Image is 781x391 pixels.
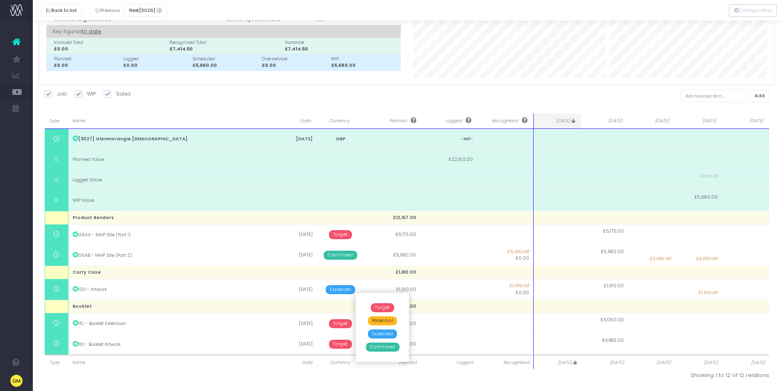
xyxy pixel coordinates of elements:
div: £0.00 [123,62,189,69]
label: WIP [75,90,96,98]
td: £1,910.00 [364,265,420,279]
span: Logged [425,117,471,124]
span: Logged [425,359,473,366]
td: Carry Case [69,265,274,279]
div: £5,680.00 [331,62,397,69]
td: [DATE] [274,129,317,149]
img: images/default_profile_image.png [10,375,23,387]
span: [3026] [139,7,155,14]
span: Recognised [481,359,529,366]
td: Booklet [69,300,274,313]
td: [DATE] [274,245,317,265]
td: [DATE] [274,279,317,300]
div: £0.00 [54,46,166,53]
span: [DATE] [726,118,763,124]
span: [DATE] [538,118,575,124]
div: Variance [285,39,397,46]
label: Job [45,90,67,98]
span: £5,680.00 [679,174,718,179]
td: Product Renders [69,211,274,224]
span: £0.00 [516,290,529,296]
div: Vertical button group [729,4,777,17]
td: WIP Value [69,190,274,211]
span: Confirmed [324,251,357,260]
td: [DATE] [274,334,317,354]
span: [DATE] [679,118,716,124]
span: Planned [368,359,416,366]
button: Previous [90,4,125,17]
span: £4,060.00 [601,317,624,323]
div: Overservice [262,56,328,62]
span: £1,910.00 [698,290,718,296]
span: [DATE] [726,359,765,366]
td: [3027] Glenmorangie [DEMOGRAPHIC_DATA] [69,129,274,149]
span: Planned [370,117,416,124]
span: Target [329,319,352,328]
div: £7,414.50 [169,46,282,53]
div: Invoiced Total [54,39,166,46]
span: Date [278,118,311,124]
div: Recognised Total [169,39,282,46]
span: £1,910.00 [481,283,529,289]
span: £5,982.00 [481,249,529,255]
span: £5,982.00 [601,249,624,255]
span: £4,485.00 [602,337,624,344]
span: Target [329,230,352,239]
span: [DATE] [585,359,624,366]
td: -Inf- [420,129,477,149]
span: Currency [321,118,358,124]
div: Logged [123,56,189,62]
span: £6,175.00 [603,228,624,235]
span: Target [371,303,394,312]
div: WIP [331,56,397,62]
span: Name [72,118,268,124]
span: Type [49,359,64,366]
span: [DATE] [585,118,622,124]
td: £22,612.00 [420,149,477,170]
td: [DATE] [274,313,317,334]
span: Confirmed [366,343,399,352]
td: 06AA - MHP Site (Part 1) [69,224,274,245]
td: £1,910.00 [364,279,420,300]
td: 11C - Booklet Extension [69,313,274,334]
button: Next[3026] [125,4,167,17]
td: GBP [317,129,364,149]
span: Target [329,340,352,349]
td: £5,982.00 [364,245,420,265]
div: Scheduled [192,56,258,62]
div: Planned [54,56,120,62]
span: Expected [368,329,397,338]
td: [DATE] [274,224,317,245]
td: 10D - Artwork [69,279,274,300]
td: Planned Value [69,149,274,170]
span: Expected [326,285,355,294]
span: Recognised [481,117,528,124]
span: Key figures [53,25,101,38]
span: £0.00 [516,255,529,262]
span: £1,910.00 [604,283,624,289]
button: Add [750,90,770,103]
div: £7,414.50 [285,46,397,53]
span: Potential [368,316,397,325]
button: Back to list [41,4,82,17]
span: Currency [321,359,360,366]
td: Logged Value [69,170,274,190]
span: to date [82,26,101,37]
span: £3,982.00 [649,256,671,262]
span: [DATE] [679,359,718,366]
td: £12,157.00 [364,211,420,224]
button: Configuration [729,4,777,17]
span: [DATE] [538,359,576,366]
span: Date [278,359,312,366]
span: Name [72,359,270,366]
span: [DATE] [632,118,669,124]
div: Showing 1 to 12 of 12 relations [413,371,769,380]
td: 06AB - MHP Site (Part 2) [69,245,274,265]
span: Type [49,118,62,124]
div: £5,680.00 [192,62,258,69]
span: £2,000.00 [696,256,718,262]
td: £6,175.00 [364,224,420,245]
td: £5,680.00 [675,190,722,211]
div: £0.00 [54,62,120,69]
td: 11D - Booklet Artwork [69,334,274,354]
